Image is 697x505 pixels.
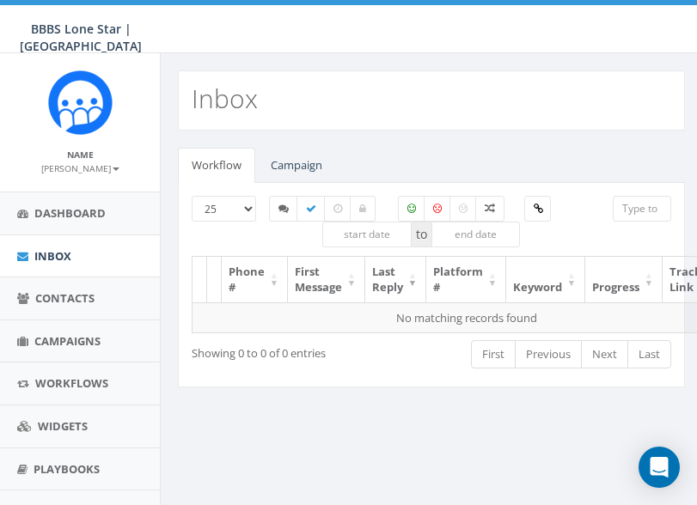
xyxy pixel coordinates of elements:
label: Closed [350,196,376,222]
span: Widgets [38,418,88,434]
th: Phone #: activate to sort column ascending [222,257,288,302]
th: Last Reply: activate to sort column ascending [365,257,426,302]
a: [PERSON_NAME] [41,160,119,175]
label: Expired [324,196,352,222]
span: Contacts [35,290,95,306]
a: Workflow [178,148,255,183]
a: Next [581,340,628,368]
label: Positive [398,196,425,222]
h2: Inbox [192,84,258,113]
th: First Message: activate to sort column ascending [288,257,365,302]
th: Keyword: activate to sort column ascending [506,257,585,302]
small: Name [67,149,94,161]
a: Last [627,340,671,368]
th: Platform #: activate to sort column ascending [426,257,506,302]
label: Started [269,196,298,222]
span: Campaigns [34,333,101,349]
label: Clicked [524,196,551,222]
a: Campaign [257,148,336,183]
img: Rally_Corp_Icon.png [48,70,113,135]
div: Open Intercom Messenger [639,447,680,488]
span: BBBS Lone Star | [GEOGRAPHIC_DATA] [20,21,142,54]
input: end date [431,222,521,247]
label: Completed [297,196,326,222]
input: start date [322,222,412,247]
span: Inbox [34,248,71,264]
a: First [471,340,516,368]
label: Mixed [475,196,504,222]
span: Playbooks [34,461,100,477]
div: Showing 0 to 0 of 0 entries [192,338,376,362]
input: Type to search [613,196,671,222]
span: to [412,222,431,247]
small: [PERSON_NAME] [41,162,119,174]
span: Workflows [35,375,108,391]
label: Neutral [449,196,477,222]
th: Progress: activate to sort column ascending [585,257,663,302]
span: Dashboard [34,205,106,221]
a: Previous [515,340,582,368]
label: Negative [424,196,451,222]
